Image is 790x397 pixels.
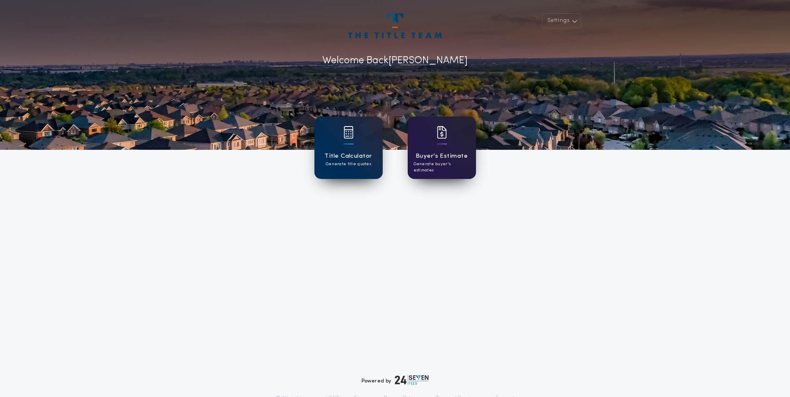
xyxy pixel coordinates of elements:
img: card icon [344,126,354,139]
h1: Buyer's Estimate [416,151,468,161]
img: card icon [437,126,447,139]
h1: Title Calculator [324,151,372,161]
p: Generate buyer's estimates [414,161,470,174]
a: card iconTitle CalculatorGenerate title quotes [314,117,383,179]
img: account-logo [348,13,441,38]
p: Generate title quotes [326,161,371,167]
p: Welcome Back [PERSON_NAME] [322,53,468,68]
img: logo [395,375,429,385]
a: card iconBuyer's EstimateGenerate buyer's estimates [408,117,476,179]
div: Powered by [361,375,429,385]
button: Settings [542,13,581,28]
